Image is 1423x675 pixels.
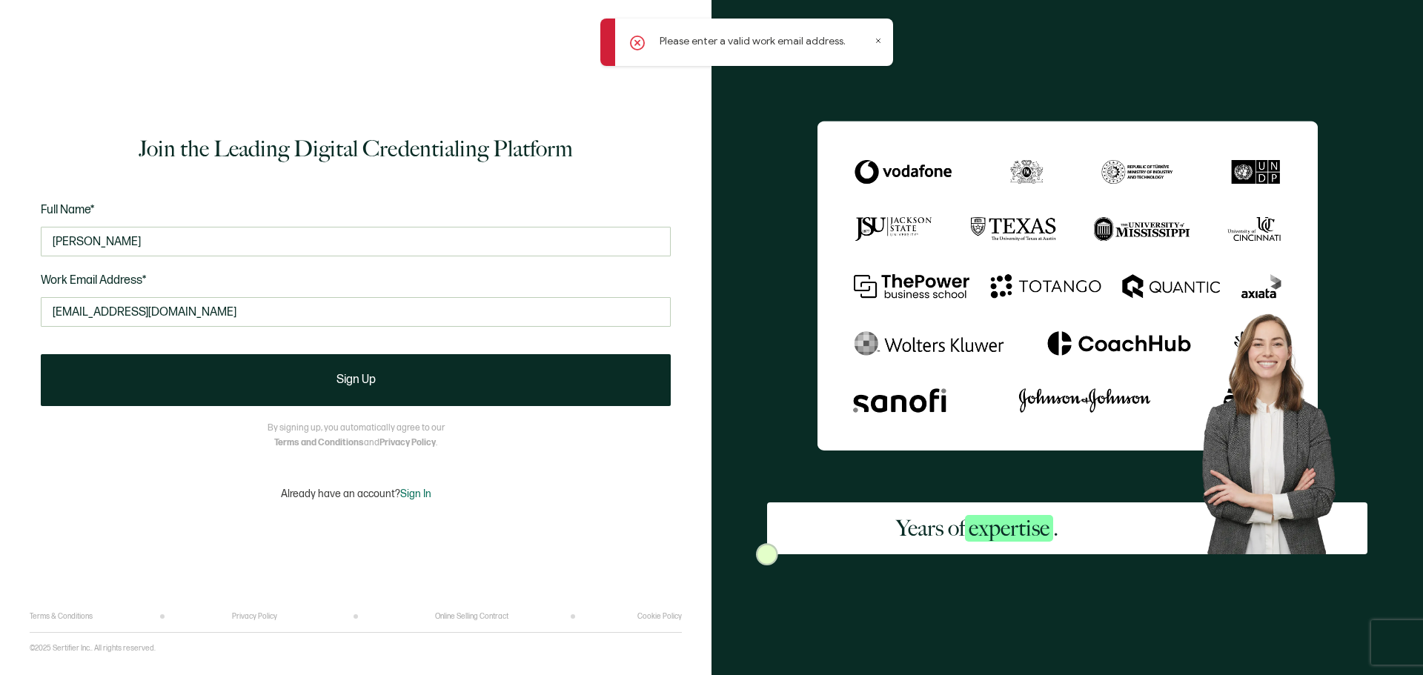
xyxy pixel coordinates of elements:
a: Online Selling Contract [435,612,508,621]
p: By signing up, you automatically agree to our and . [268,421,445,450]
a: Terms & Conditions [30,612,93,621]
p: Please enter a valid work email address. [660,33,846,49]
input: Jane Doe [41,227,671,256]
a: Privacy Policy [379,437,436,448]
a: Cookie Policy [637,612,682,621]
span: Sign In [400,488,431,500]
img: Sertifier Signup [756,543,778,565]
span: Full Name* [41,203,95,217]
h2: Years of . [896,513,1058,543]
button: Sign Up [41,354,671,406]
p: ©2025 Sertifier Inc.. All rights reserved. [30,644,156,653]
img: Sertifier Signup - Years of <span class="strong-h">expertise</span>. Hero [1187,302,1367,554]
span: Work Email Address* [41,273,147,287]
h1: Join the Leading Digital Credentialing Platform [139,134,573,164]
img: Sertifier Signup - Years of <span class="strong-h">expertise</span>. [817,121,1318,450]
a: Terms and Conditions [274,437,364,448]
span: expertise [965,515,1053,542]
p: Already have an account? [281,488,431,500]
span: Sign Up [336,374,376,386]
a: Privacy Policy [232,612,277,621]
input: Enter your work email address [41,297,671,327]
